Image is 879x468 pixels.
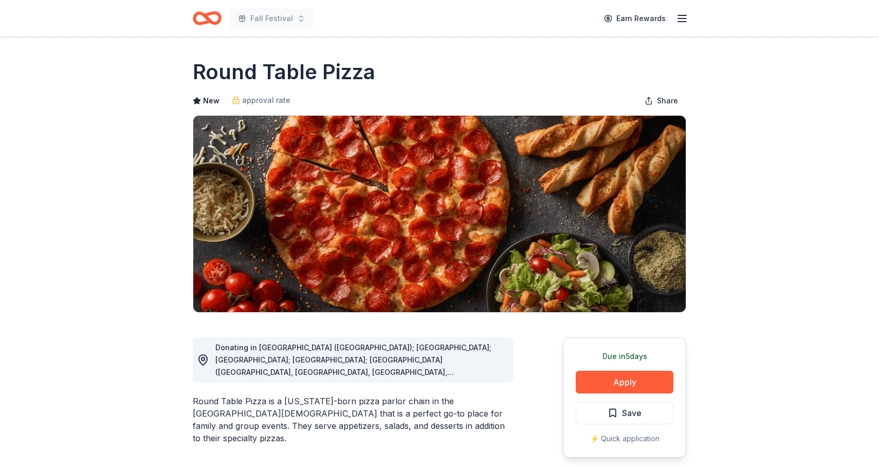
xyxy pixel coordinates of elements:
[230,8,314,29] button: Fall Festival
[250,12,293,25] span: Fall Festival
[622,406,642,420] span: Save
[193,58,375,86] h1: Round Table Pizza
[636,91,686,111] button: Share
[576,433,673,445] div: ⚡️ Quick application
[242,94,290,106] span: approval rate
[598,9,672,28] a: Earn Rewards
[193,116,686,312] img: Image for Round Table Pizza
[657,95,678,107] span: Share
[576,371,673,393] button: Apply
[576,402,673,424] button: Save
[232,94,290,106] a: approval rate
[203,95,219,107] span: New
[193,6,222,30] a: Home
[215,343,491,438] span: Donating in [GEOGRAPHIC_DATA] ([GEOGRAPHIC_DATA]); [GEOGRAPHIC_DATA]; [GEOGRAPHIC_DATA]; [GEOGRAP...
[576,350,673,363] div: Due in 5 days
[193,395,514,444] div: Round Table Pizza is a [US_STATE]-born pizza parlor chain in the [GEOGRAPHIC_DATA][DEMOGRAPHIC_DA...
